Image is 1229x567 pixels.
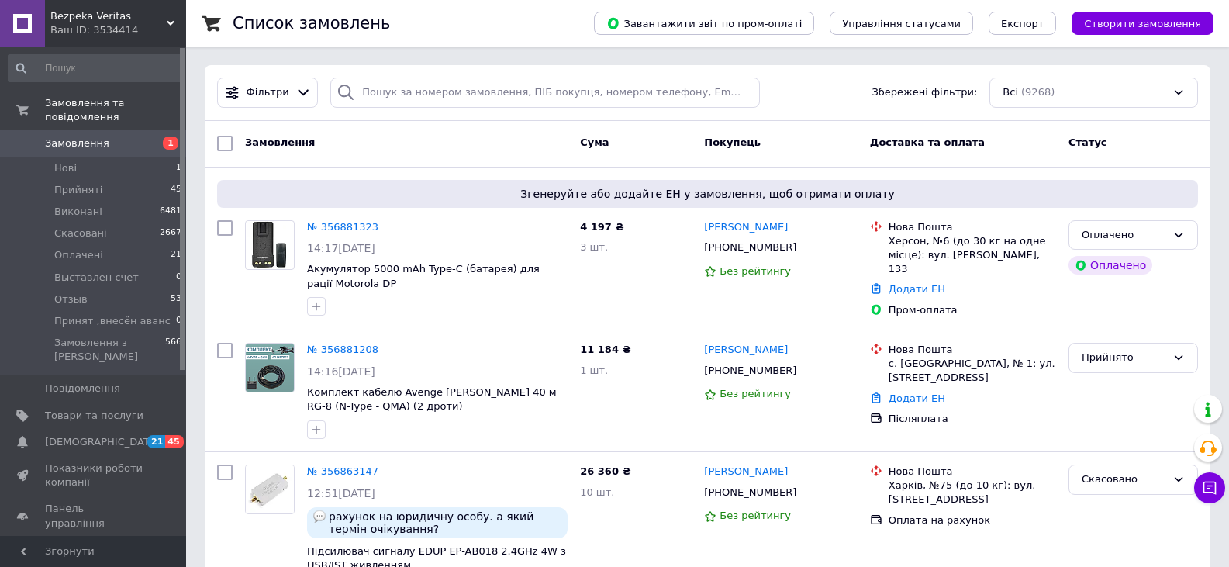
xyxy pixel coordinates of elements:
span: 0 [176,271,181,285]
span: [PHONE_NUMBER] [704,486,796,498]
span: [DEMOGRAPHIC_DATA] [45,435,160,449]
span: Отзыв [54,292,88,306]
span: Всі [1003,85,1018,100]
span: рахунок на юридичну особу. а який термін очікування? [329,510,561,535]
img: Фото товару [247,221,292,269]
span: Покупець [704,137,761,148]
span: 11 184 ₴ [580,344,630,355]
button: Чат з покупцем [1194,472,1225,503]
span: Управління статусами [842,18,961,29]
span: Виконані [54,205,102,219]
span: 1 [163,137,178,150]
span: [PHONE_NUMBER] [704,241,796,253]
span: 14:17[DATE] [307,242,375,254]
img: :speech_balloon: [313,510,326,523]
span: Панель управління [45,502,143,530]
a: Фото товару [245,465,295,514]
span: Без рейтингу [720,388,791,399]
span: [PHONE_NUMBER] [704,365,796,376]
span: Замовлення з [PERSON_NAME] [54,336,165,364]
span: Створити замовлення [1084,18,1201,29]
h1: Список замовлень [233,14,390,33]
a: [PERSON_NAME] [704,220,788,235]
a: Акумулятор 5000 mAh Type-C (батарея) для рації Motorola DP [307,263,540,289]
span: Cума [580,137,609,148]
a: № 356863147 [307,465,378,477]
span: Bezpeka Veritas [50,9,167,23]
span: 4 197 ₴ [580,221,623,233]
div: Оплачено [1082,227,1166,244]
span: Замовлення та повідомлення [45,96,186,124]
button: Експорт [989,12,1057,35]
div: Оплачено [1068,256,1152,275]
span: 21 [147,435,165,448]
span: Нові [54,161,77,175]
span: Выставлен счет [54,271,139,285]
span: 53 [171,292,181,306]
span: 6481 [160,205,181,219]
span: Оплачені [54,248,103,262]
span: 566 [165,336,181,364]
div: Нова Пошта [889,220,1056,234]
div: Нова Пошта [889,343,1056,357]
a: № 356881323 [307,221,378,233]
input: Пошук за номером замовлення, ПІБ покупця, номером телефону, Email, номером накладної [330,78,759,108]
span: 21 [171,248,181,262]
span: Скасовані [54,226,107,240]
a: Комплект кабелю Avenge [PERSON_NAME] 40 м RG-8 (N-Type - QMA) (2 дроти) [307,386,557,413]
img: Фото товару [246,344,294,392]
a: Додати ЕН [889,392,945,404]
div: Оплата на рахунок [889,513,1056,527]
span: 1 [176,161,181,175]
span: Згенеруйте або додайте ЕН у замовлення, щоб отримати оплату [223,186,1192,202]
span: Замовлення [45,137,109,150]
span: Фільтри [247,85,289,100]
button: Створити замовлення [1072,12,1213,35]
a: Додати ЕН [889,283,945,295]
span: Повідомлення [45,382,120,396]
div: Нова Пошта [889,465,1056,479]
span: Показники роботи компанії [45,462,143,489]
a: Фото товару [245,220,295,270]
a: № 356881208 [307,344,378,355]
span: (9268) [1021,86,1055,98]
a: [PERSON_NAME] [704,465,788,479]
span: Збережені фільтри: [872,85,977,100]
span: Принят ,внесён аванс [54,314,171,328]
span: 2667 [160,226,181,240]
span: Товари та послуги [45,409,143,423]
span: Без рейтингу [720,510,791,521]
span: Прийняті [54,183,102,197]
span: 1 шт. [580,365,608,376]
div: Ваш ID: 3534414 [50,23,186,37]
span: 45 [165,435,183,448]
span: Завантажити звіт по пром-оплаті [606,16,802,30]
div: Харків, №75 (до 10 кг): вул. [STREET_ADDRESS] [889,479,1056,506]
span: 12:51[DATE] [307,487,375,500]
span: 10 шт. [580,486,614,498]
div: Скасовано [1082,472,1166,488]
img: Фото товару [246,465,294,513]
a: Створити замовлення [1056,17,1213,29]
span: Замовлення [245,137,315,148]
a: Фото товару [245,343,295,392]
div: Післяплата [889,412,1056,426]
span: 45 [171,183,181,197]
input: Пошук [8,54,183,82]
a: [PERSON_NAME] [704,343,788,358]
span: 14:16[DATE] [307,365,375,378]
div: Прийнято [1082,350,1166,366]
span: 3 шт. [580,241,608,253]
button: Управління статусами [830,12,973,35]
button: Завантажити звіт по пром-оплаті [594,12,814,35]
div: с. [GEOGRAPHIC_DATA], № 1: ул. [STREET_ADDRESS] [889,357,1056,385]
div: Херсон, №6 (до 30 кг на одне місце): вул. [PERSON_NAME], 133 [889,234,1056,277]
span: Експорт [1001,18,1044,29]
span: Статус [1068,137,1107,148]
span: 26 360 ₴ [580,465,630,477]
span: 0 [176,314,181,328]
span: Без рейтингу [720,265,791,277]
span: Доставка та оплата [870,137,985,148]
